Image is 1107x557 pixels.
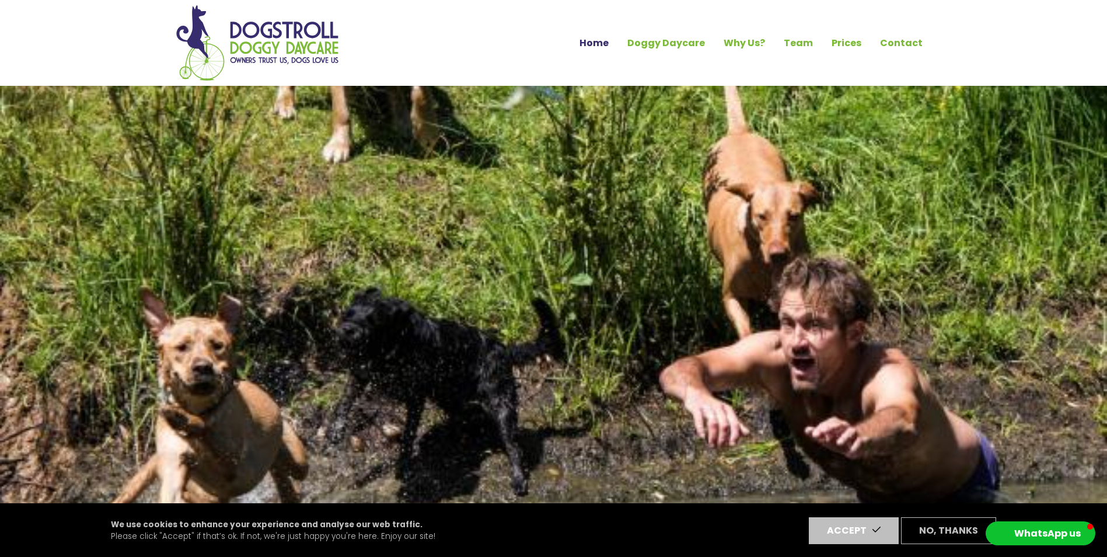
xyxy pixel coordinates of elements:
a: Team [774,33,822,53]
button: Accept [809,517,899,544]
button: No, thanks [901,517,996,544]
a: Contact [871,33,932,53]
a: Prices [822,33,871,53]
a: Why Us? [714,33,774,53]
img: Home [176,5,339,81]
p: Please click "Accept" if that’s ok. If not, we're just happy you're here. Enjoy our site! [111,519,435,543]
button: WhatsApp us [986,521,1095,545]
strong: We use cookies to enhance your experience and analyse our web traffic. [111,519,422,530]
a: Doggy Daycare [618,33,714,53]
a: Home [570,33,618,53]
